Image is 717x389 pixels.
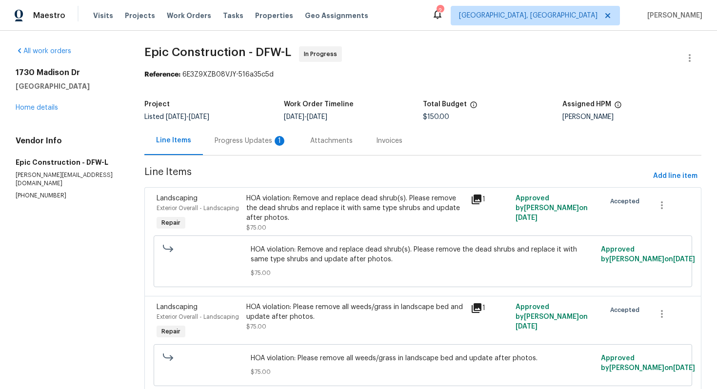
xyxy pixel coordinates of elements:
[251,353,596,363] span: HOA violation: Please remove all weeds/grass in landscape bed and update after photos.
[144,167,649,185] span: Line Items
[255,11,293,20] span: Properties
[157,205,239,211] span: Exterior Overall - Landscaping
[614,101,622,114] span: The hpm assigned to this work order.
[516,214,538,221] span: [DATE]
[144,71,180,78] b: Reference:
[144,70,701,79] div: 6E3Z9XZB08VJY-516a35c5d
[246,302,465,322] div: HOA violation: Please remove all weeds/grass in landscape bed and update after photos.
[305,11,368,20] span: Geo Assignments
[125,11,155,20] span: Projects
[516,304,588,330] span: Approved by [PERSON_NAME] on
[246,225,266,231] span: $75.00
[157,304,198,311] span: Landscaping
[610,196,643,206] span: Accepted
[157,195,198,202] span: Landscaping
[16,81,121,91] h5: [GEOGRAPHIC_DATA]
[223,12,243,19] span: Tasks
[251,268,596,278] span: $75.00
[284,114,327,120] span: -
[643,11,702,20] span: [PERSON_NAME]
[215,136,287,146] div: Progress Updates
[562,114,701,120] div: [PERSON_NAME]
[167,11,211,20] span: Work Orders
[246,194,465,223] div: HOA violation: Remove and replace dead shrub(s). Please remove the dead shrubs and replace it wit...
[471,302,510,314] div: 1
[16,157,121,167] h5: Epic Construction - DFW-L
[423,101,467,108] h5: Total Budget
[16,68,121,78] h2: 1730 Madison Dr
[376,136,402,146] div: Invoices
[437,6,443,16] div: 2
[304,49,341,59] span: In Progress
[310,136,353,146] div: Attachments
[156,136,191,145] div: Line Items
[423,114,449,120] span: $150.00
[158,327,184,336] span: Repair
[144,101,170,108] h5: Project
[610,305,643,315] span: Accepted
[562,101,611,108] h5: Assigned HPM
[516,195,588,221] span: Approved by [PERSON_NAME] on
[16,136,121,146] h4: Vendor Info
[144,46,291,58] span: Epic Construction - DFW-L
[251,367,596,377] span: $75.00
[144,114,209,120] span: Listed
[16,48,71,55] a: All work orders
[189,114,209,120] span: [DATE]
[516,323,538,330] span: [DATE]
[471,194,510,205] div: 1
[673,365,695,371] span: [DATE]
[284,101,354,108] h5: Work Order Timeline
[284,114,304,120] span: [DATE]
[166,114,186,120] span: [DATE]
[166,114,209,120] span: -
[470,101,478,114] span: The total cost of line items that have been proposed by Opendoor. This sum includes line items th...
[673,256,695,263] span: [DATE]
[601,246,695,263] span: Approved by [PERSON_NAME] on
[33,11,65,20] span: Maestro
[275,136,284,146] div: 1
[158,218,184,228] span: Repair
[93,11,113,20] span: Visits
[307,114,327,120] span: [DATE]
[459,11,597,20] span: [GEOGRAPHIC_DATA], [GEOGRAPHIC_DATA]
[653,170,697,182] span: Add line item
[246,324,266,330] span: $75.00
[16,104,58,111] a: Home details
[16,171,121,188] p: [PERSON_NAME][EMAIL_ADDRESS][DOMAIN_NAME]
[16,192,121,200] p: [PHONE_NUMBER]
[251,245,596,264] span: HOA violation: Remove and replace dead shrub(s). Please remove the dead shrubs and replace it wit...
[601,355,695,371] span: Approved by [PERSON_NAME] on
[649,167,701,185] button: Add line item
[157,314,239,320] span: Exterior Overall - Landscaping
